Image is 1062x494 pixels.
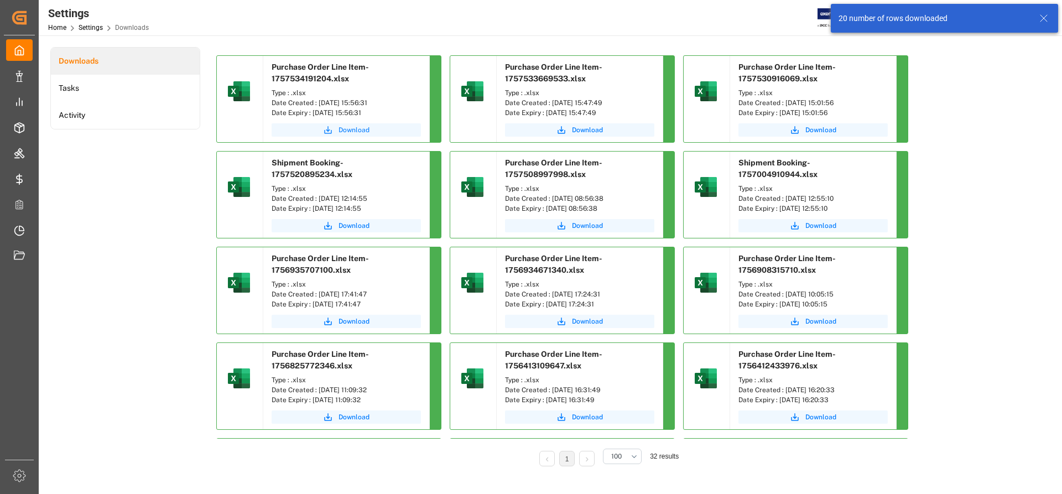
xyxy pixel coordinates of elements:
li: Next Page [579,451,595,466]
img: microsoft-excel-2019--v1.png [226,78,252,105]
button: Download [272,219,421,232]
li: Previous Page [539,451,555,466]
div: Date Expiry : [DATE] 12:14:55 [272,204,421,214]
div: Type : .xlsx [272,279,421,289]
div: Date Expiry : [DATE] 15:56:31 [272,108,421,118]
div: Date Created : [DATE] 15:01:56 [738,98,888,108]
div: Type : .xlsx [272,184,421,194]
a: Home [48,24,66,32]
img: microsoft-excel-2019--v1.png [693,174,719,200]
div: Date Expiry : [DATE] 12:55:10 [738,204,888,214]
span: 32 results [650,453,679,460]
span: Shipment Booking-1757004910944.xlsx [738,158,818,179]
button: Download [738,123,888,137]
div: Type : .xlsx [738,88,888,98]
div: Date Expiry : [DATE] 17:24:31 [505,299,654,309]
div: Date Expiry : [DATE] 16:20:33 [738,395,888,405]
button: Download [738,219,888,232]
img: microsoft-excel-2019--v1.png [226,365,252,392]
a: Downloads [51,48,200,75]
div: Date Expiry : [DATE] 15:01:56 [738,108,888,118]
div: Type : .xlsx [272,375,421,385]
span: Purchase Order Line Item-1757534191204.xlsx [272,63,369,83]
button: Download [738,410,888,424]
span: Purchase Order Line Item-1756412433976.xlsx [738,350,836,370]
span: Download [805,221,836,231]
img: Exertis%20JAM%20-%20Email%20Logo.jpg_1722504956.jpg [818,8,856,28]
span: Purchase Order Line Item-1756908315710.xlsx [738,254,836,274]
div: Date Created : [DATE] 16:20:33 [738,385,888,395]
img: microsoft-excel-2019--v1.png [226,269,252,296]
a: Settings [79,24,103,32]
span: Purchase Order Line Item-1756413109647.xlsx [505,350,602,370]
div: Type : .xlsx [505,375,654,385]
span: Purchase Order Line Item-1756825772346.xlsx [272,350,369,370]
div: Type : .xlsx [505,279,654,289]
div: Date Created : [DATE] 10:05:15 [738,289,888,299]
div: Settings [48,5,149,22]
a: Activity [51,102,200,129]
div: Type : .xlsx [738,375,888,385]
img: microsoft-excel-2019--v1.png [459,269,486,296]
div: Type : .xlsx [272,88,421,98]
div: Date Created : [DATE] 12:55:10 [738,194,888,204]
span: Download [805,316,836,326]
div: Date Expiry : [DATE] 17:41:47 [272,299,421,309]
img: microsoft-excel-2019--v1.png [693,365,719,392]
span: Download [805,412,836,422]
li: 1 [559,451,575,466]
img: microsoft-excel-2019--v1.png [693,78,719,105]
button: Download [505,315,654,328]
a: 1 [565,455,569,463]
span: Download [572,125,603,135]
span: Download [339,316,369,326]
img: microsoft-excel-2019--v1.png [459,365,486,392]
span: Download [339,412,369,422]
button: Download [505,410,654,424]
div: Date Created : [DATE] 15:47:49 [505,98,654,108]
button: Download [738,315,888,328]
div: Type : .xlsx [505,88,654,98]
span: Purchase Order Line Item-1756935707100.xlsx [272,254,369,274]
div: Date Expiry : [DATE] 11:09:32 [272,395,421,405]
button: Download [505,219,654,232]
div: Date Created : [DATE] 15:56:31 [272,98,421,108]
div: Type : .xlsx [505,184,654,194]
button: Download [272,123,421,137]
img: microsoft-excel-2019--v1.png [459,78,486,105]
a: Download [505,123,654,137]
span: Download [339,125,369,135]
span: Purchase Order Line Item-1757508997998.xlsx [505,158,602,179]
span: Download [572,221,603,231]
div: Date Expiry : [DATE] 08:56:38 [505,204,654,214]
img: microsoft-excel-2019--v1.png [226,174,252,200]
span: Download [339,221,369,231]
div: Type : .xlsx [738,184,888,194]
span: Shipment Booking-1757520895234.xlsx [272,158,352,179]
img: microsoft-excel-2019--v1.png [693,269,719,296]
span: 100 [611,451,622,461]
div: Date Created : [DATE] 16:31:49 [505,385,654,395]
div: Type : .xlsx [738,279,888,289]
a: Tasks [51,75,200,102]
div: Date Expiry : [DATE] 10:05:15 [738,299,888,309]
div: 20 number of rows downloaded [839,13,1029,24]
span: Purchase Order Line Item-1756934671340.xlsx [505,254,602,274]
span: Download [572,316,603,326]
span: Download [572,412,603,422]
div: Date Created : [DATE] 12:14:55 [272,194,421,204]
span: Purchase Order Line Item-1757533669533.xlsx [505,63,602,83]
button: Download [272,315,421,328]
